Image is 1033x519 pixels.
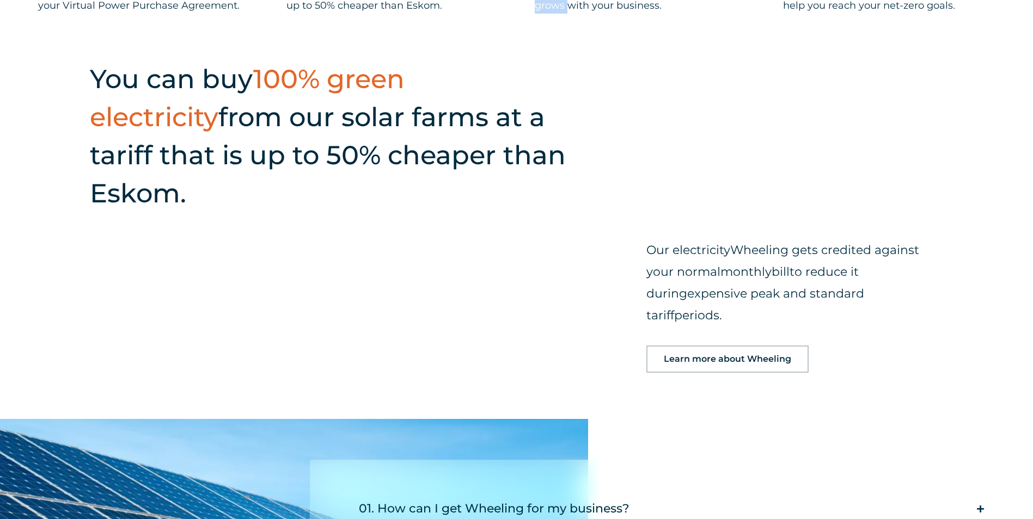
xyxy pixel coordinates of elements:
[772,264,790,279] span: bill
[664,355,791,363] span: Learn more about Wheeling
[674,308,722,323] span: periods.
[646,286,864,323] span: expensive peak and standard tariff
[90,60,603,212] h2: You can buy from our solar farms at a tariff that is up to 50% cheaper than Eskom.
[646,243,730,257] span: Our electricity
[720,264,772,279] span: monthly
[646,345,809,373] a: Learn more about Wheeling
[646,243,919,279] span: Wheeling gets credited against your normal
